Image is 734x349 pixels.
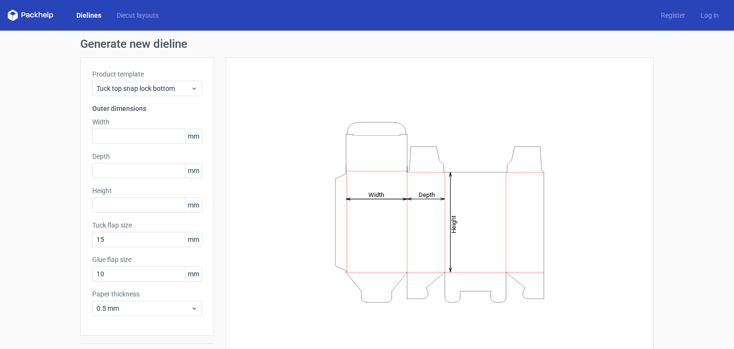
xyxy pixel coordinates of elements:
[185,232,202,247] span: mm
[185,129,202,143] span: mm
[92,255,202,264] label: Glue flap size
[653,11,693,20] a: Register
[92,152,202,161] label: Depth
[368,191,384,198] tspan: Width
[109,11,166,20] a: Diecut layouts
[185,164,202,178] span: mm
[419,191,435,198] tspan: Depth
[92,117,202,127] label: Width
[185,267,202,281] span: mm
[69,11,109,20] a: Dielines
[80,38,654,50] h1: Generate new dieline
[97,304,191,313] span: 0.5 mm
[92,69,202,79] label: Product template
[92,289,202,299] label: Paper thickness
[693,11,726,20] a: Log in
[92,220,202,230] label: Tuck flap size
[92,104,202,113] h3: Outer dimensions
[450,215,457,233] tspan: Height
[97,84,191,93] span: Tuck top snap lock bottom
[92,186,202,196] label: Height
[185,198,202,212] span: mm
